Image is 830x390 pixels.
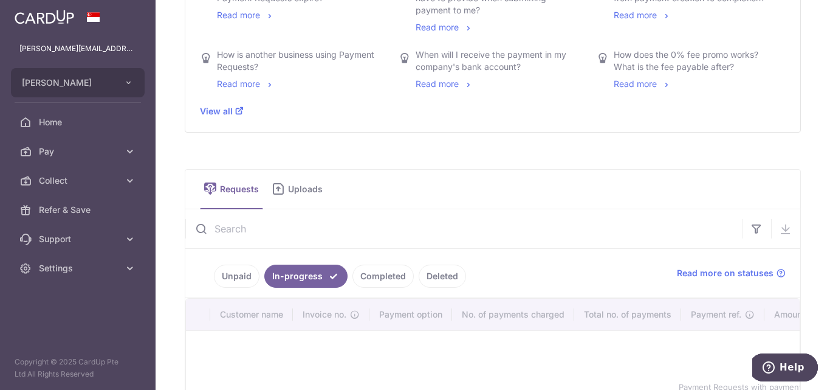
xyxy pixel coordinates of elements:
[217,49,382,73] div: How is another business using Payment Requests?
[27,9,52,19] span: Help
[39,116,119,128] span: Home
[22,77,112,89] span: [PERSON_NAME]
[39,262,119,274] span: Settings
[584,308,671,321] span: Total no. of payments
[264,265,348,288] a: In-progress
[614,78,671,89] a: Read more
[19,43,136,55] p: [PERSON_NAME][EMAIL_ADDRESS][DOMAIN_NAME]
[185,209,742,248] input: Search
[691,308,741,321] span: Payment ref.
[39,204,119,216] span: Refer & Save
[210,299,293,330] th: Customer name
[379,308,442,321] span: Payment option
[614,10,671,20] a: Read more
[200,106,244,116] a: View all
[416,22,473,32] a: Read more
[39,175,119,187] span: Collect
[677,267,773,279] span: Read more on statuses
[39,145,119,158] span: Pay
[774,308,823,321] span: Amount due
[416,49,580,73] div: When will I receive the payment in my company's bank account?
[677,267,786,279] a: Read more on statuses
[752,353,818,384] iframe: Opens a widget where you can find more information
[303,308,346,321] span: Invoice no.
[288,183,331,195] span: Uploads
[352,265,414,288] a: Completed
[200,170,263,209] a: Requests
[416,78,473,89] a: Read more
[11,68,145,97] button: [PERSON_NAME]
[217,10,275,20] a: Read more
[462,308,564,321] span: No. of payments charged
[39,233,119,245] span: Support
[220,183,263,195] span: Requests
[15,10,74,24] img: CardUp
[214,265,259,288] a: Unpaid
[614,49,778,73] div: How does the 0% fee promo works? What is the fee payable after?
[217,78,275,89] a: Read more
[268,170,331,209] a: Uploads
[419,265,466,288] a: Deleted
